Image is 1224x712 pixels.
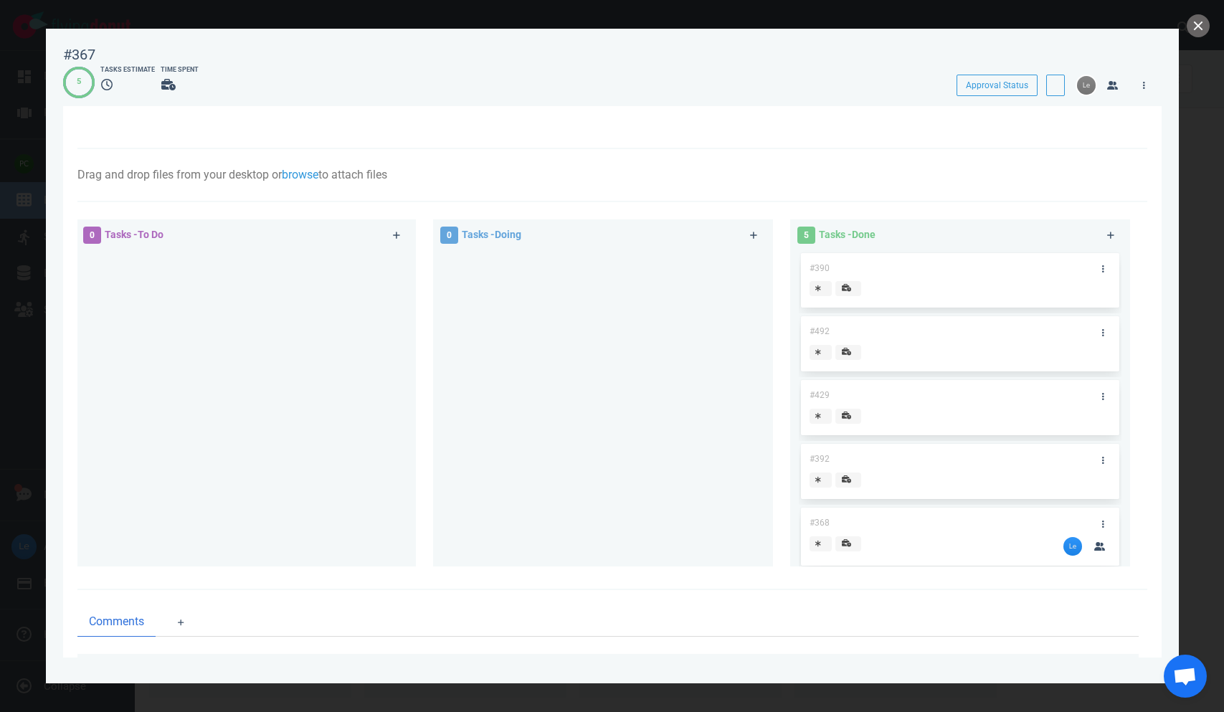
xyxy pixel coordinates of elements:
[100,65,155,75] div: Tasks Estimate
[63,46,95,64] div: #367
[810,518,830,528] span: #368
[77,168,282,181] span: Drag and drop files from your desktop or
[1077,76,1096,95] img: 26
[797,227,815,244] span: 5
[89,613,144,630] span: Comments
[282,168,318,181] a: browse
[318,168,387,181] span: to attach files
[105,229,163,240] span: Tasks - To Do
[161,65,199,75] div: Time Spent
[810,390,830,400] span: #429
[462,229,521,240] span: Tasks - Doing
[440,227,458,244] span: 0
[1187,14,1210,37] button: close
[819,229,876,240] span: Tasks - Done
[810,454,830,464] span: #392
[957,75,1038,96] button: Approval Status
[810,263,830,273] span: #390
[1164,655,1207,698] div: Open de chat
[77,76,81,88] div: 5
[1063,537,1082,556] img: 26
[810,326,830,336] span: #492
[83,227,101,244] span: 0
